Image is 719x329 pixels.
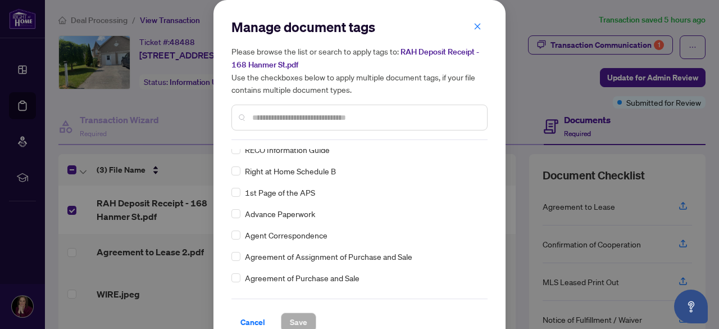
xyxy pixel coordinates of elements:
[245,143,330,156] span: RECO Information Guide
[245,272,359,284] span: Agreement of Purchase and Sale
[231,45,488,96] h5: Please browse the list or search to apply tags to: Use the checkboxes below to apply multiple doc...
[474,22,481,30] span: close
[231,18,488,36] h2: Manage document tags
[245,186,315,199] span: 1st Page of the APS
[245,165,336,177] span: Right at Home Schedule B
[245,208,315,220] span: Advance Paperwork
[674,290,708,323] button: Open asap
[245,250,412,263] span: Agreement of Assignment of Purchase and Sale
[245,229,327,241] span: Agent Correspondence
